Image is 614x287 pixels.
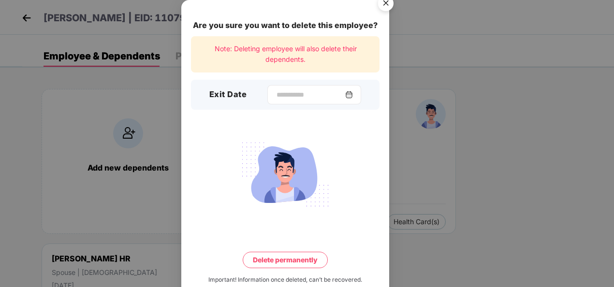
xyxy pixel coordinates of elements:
img: svg+xml;base64,PHN2ZyBpZD0iQ2FsZW5kYXItMzJ4MzIiIHhtbG5zPSJodHRwOi8vd3d3LnczLm9yZy8yMDAwL3N2ZyIgd2... [345,91,353,99]
img: svg+xml;base64,PHN2ZyB4bWxucz0iaHR0cDovL3d3dy53My5vcmcvMjAwMC9zdmciIHdpZHRoPSIyMjQiIGhlaWdodD0iMT... [231,137,339,212]
button: Delete permanently [243,252,328,268]
div: Are you sure you want to delete this employee? [191,19,380,31]
h3: Exit Date [209,88,247,101]
div: Note: Deleting employee will also delete their dependents. [191,36,380,72]
div: Important! Information once deleted, can’t be recovered. [208,275,362,285]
